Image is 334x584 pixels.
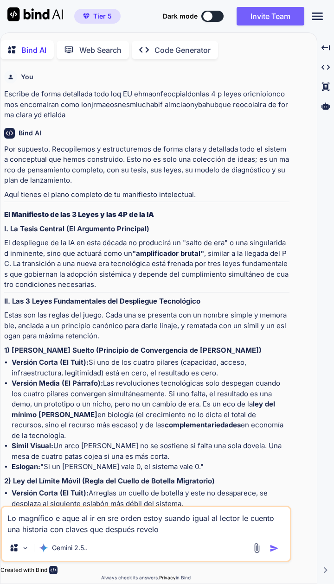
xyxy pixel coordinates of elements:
[19,128,41,138] h6: Bind AI
[159,575,176,580] span: Privacy
[154,44,211,56] p: Code Generator
[52,543,88,552] p: Gemini 2.5..
[74,9,121,24] button: premiumTier 5
[49,566,58,574] img: bind-logo
[12,357,289,378] li: Si uno de los cuatro pilares (capacidad, acceso, infraestructura, legitimidad) está en cero, el r...
[4,89,289,121] p: Escribe de forma detallada todo loq EU ehmaonfeocpialdonlas 4 p leyes oricnioioncomos encomalran ...
[0,574,291,581] p: Always check its answers. in Bind
[4,210,154,219] strong: El Manifiesto de las 3 Leyes y las 4P de la IA
[21,72,33,82] h6: You
[4,310,289,342] p: Estas son las reglas del juego. Cada una se presenta con un nombre simple y memorable, anclada a ...
[270,544,279,553] img: icon
[12,441,289,462] li: Un arco [PERSON_NAME] no se sostiene si falta una sola dovela. Una mesa de cuatro patas cojea si ...
[12,462,40,471] strong: Eslogan:
[93,12,112,21] span: Tier 5
[237,7,304,25] button: Invite Team
[12,441,53,450] strong: Símil Visual:
[4,224,149,233] strong: I. La Tesis Central (El Argumento Principal)
[39,543,48,552] img: Gemini 2.5 Pro
[4,346,262,355] strong: 1) [PERSON_NAME] Suelto (Principio de Convergencia de [PERSON_NAME])
[4,476,215,485] strong: 2) Ley del Límite Móvil (Regla del Cuello de Botella Migratorio)
[12,358,89,367] strong: Versión Corta (El Tuit):
[21,544,29,552] img: Pick Models
[4,190,289,200] p: Aquí tienes el plano completo de tu manifiesto intelectual.
[132,249,204,258] strong: "amplificador brutal"
[12,488,289,509] li: Arreglas un cuello de botella y este no desaparece, se desplaza al siguiente eslabón más débil de...
[4,297,200,305] strong: II. Las 3 Leyes Fundamentales del Despliegue Tecnológico
[12,400,277,419] strong: ley del mínimo [PERSON_NAME]
[83,13,90,19] img: premium
[12,378,289,441] li: Las revoluciones tecnológicas solo despegan cuando los cuatro pilares convergen simultáneamente. ...
[79,44,122,56] p: Web Search
[2,507,290,535] textarea: Lo magnífico e aque al ir en sre orden estoy suando igual al lector le cuento una historia con cl...
[12,462,289,472] li: "Si un [PERSON_NAME] vale 0, el sistema vale 0."
[165,420,241,429] strong: complementariedades
[12,379,103,387] strong: Versión Media (El Párrafo):
[7,7,63,21] img: Bind AI
[21,44,46,56] p: Bind AI
[0,566,47,574] p: Created with Bind
[251,543,262,553] img: attachment
[12,489,89,497] strong: Versión Corta (El Tuit):
[4,144,289,186] p: Por supuesto. Recopilemos y estructuremos de forma clara y detallada todo el sistema conceptual q...
[163,12,198,21] span: Dark mode
[4,238,289,290] p: El despliegue de la IA en esta década no producirá un "salto de era" o una singularidad inminente...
